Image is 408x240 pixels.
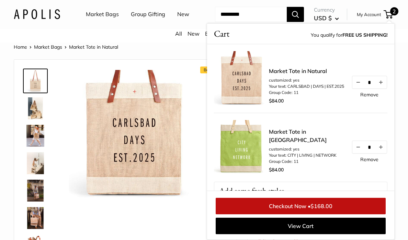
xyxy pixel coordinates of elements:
a: My Account [357,10,381,19]
li: customized: yes [269,146,344,152]
button: Increase quantity by 1 [375,76,387,88]
li: Your text: CITY | LIVING | NETWORK [269,152,344,158]
li: Your text: CARLSBAD | DAYS | EST.2025 [269,83,344,89]
a: Home [14,44,27,50]
span: Best Seller [200,67,228,73]
a: Market Tote in Natural [23,123,48,148]
input: Search... [215,7,287,22]
span: $84.00 [269,98,284,104]
img: description_Make it yours with custom printed text. [214,51,269,106]
input: Quantity [364,79,375,85]
p: Add some fresh styles: [214,182,387,200]
span: 2 [390,7,398,15]
a: Bestsellers [205,30,233,37]
a: description_Effortless style that elevates every moment [23,151,48,176]
a: All [175,30,182,37]
img: Market Tote in Natural [24,207,46,229]
strong: FREE US SHIPPING! [342,32,387,38]
span: Currency [314,5,339,15]
img: Market Tote in Natural [24,125,46,147]
button: Decrease quantity by 1 [352,141,364,153]
button: USD $ [314,13,339,24]
span: USD $ [314,14,332,22]
input: Quantity [364,144,375,150]
a: View Cart [216,218,386,234]
a: 2 [384,10,393,19]
a: Market Tote in Natural [23,206,48,230]
img: Apolis [14,9,60,19]
li: customized: yes [269,77,344,83]
span: Market Tote in Natural [69,44,118,50]
img: customizer-prod [69,70,199,199]
button: Decrease quantity by 1 [352,76,364,88]
img: description_Make it yours with custom printed text. [24,70,46,92]
a: New [177,9,189,20]
span: $168.00 [310,203,332,209]
button: Increase quantity by 1 [375,141,387,153]
a: Remove [360,92,378,97]
li: Group Code: 11 [269,158,344,165]
a: Remove [360,157,378,162]
a: description_The Original Market bag in its 4 native styles [23,96,48,121]
a: New [188,30,200,37]
a: Market Bags [86,9,119,20]
a: Market Tote in Natural [269,67,344,75]
nav: Breadcrumb [14,43,118,51]
a: Market Bags [34,44,62,50]
img: description_The Original Market bag in its 4 native styles [24,97,46,119]
a: Checkout Now •$168.00 [216,198,386,214]
a: Market Tote in [GEOGRAPHIC_DATA] [269,128,344,144]
a: Market Tote in Natural [23,178,48,203]
a: Group Gifting [131,9,165,20]
img: Market Tote in Natural [24,180,46,202]
li: Group Code: 11 [269,89,344,96]
span: You qualify for [311,31,387,40]
a: description_Make it yours with custom printed text. [23,69,48,93]
span: Cart [214,27,229,40]
span: $84.00 [269,167,284,173]
img: description_Effortless style that elevates every moment [24,152,46,174]
button: Search [287,7,304,22]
